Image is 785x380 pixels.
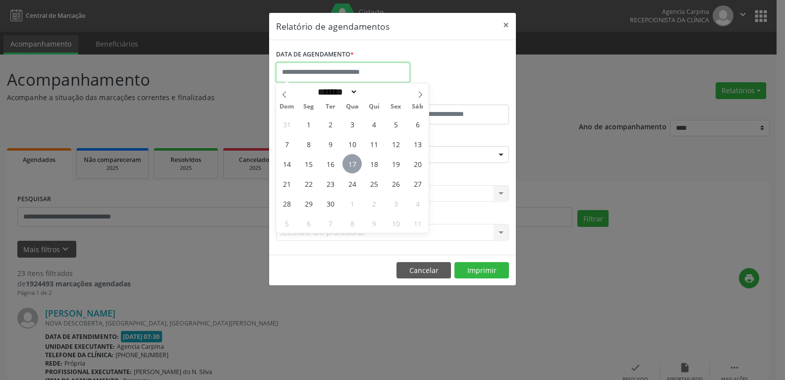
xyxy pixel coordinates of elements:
span: Setembro 13, 2025 [408,134,427,154]
span: Setembro 12, 2025 [386,134,405,154]
span: Setembro 15, 2025 [299,154,318,173]
input: Year [358,87,391,97]
span: Outubro 9, 2025 [364,214,384,233]
button: Cancelar [396,262,451,279]
span: Setembro 23, 2025 [321,174,340,193]
span: Setembro 17, 2025 [342,154,362,173]
span: Outubro 10, 2025 [386,214,405,233]
span: Outubro 6, 2025 [299,214,318,233]
span: Setembro 20, 2025 [408,154,427,173]
span: Setembro 10, 2025 [342,134,362,154]
span: Ter [320,104,341,110]
button: Imprimir [454,262,509,279]
span: Qui [363,104,385,110]
span: Setembro 5, 2025 [386,114,405,134]
span: Outubro 3, 2025 [386,194,405,213]
span: Setembro 29, 2025 [299,194,318,213]
span: Outubro 1, 2025 [342,194,362,213]
span: Setembro 19, 2025 [386,154,405,173]
span: Setembro 24, 2025 [342,174,362,193]
select: Month [314,87,358,97]
span: Seg [298,104,320,110]
span: Setembro 28, 2025 [277,194,296,213]
span: Outubro 7, 2025 [321,214,340,233]
span: Sáb [407,104,429,110]
span: Setembro 1, 2025 [299,114,318,134]
span: Setembro 18, 2025 [364,154,384,173]
span: Setembro 22, 2025 [299,174,318,193]
span: Setembro 14, 2025 [277,154,296,173]
span: Setembro 4, 2025 [364,114,384,134]
span: Setembro 3, 2025 [342,114,362,134]
span: Setembro 30, 2025 [321,194,340,213]
span: Setembro 16, 2025 [321,154,340,173]
span: Setembro 8, 2025 [299,134,318,154]
label: ATÉ [395,89,509,105]
span: Setembro 11, 2025 [364,134,384,154]
span: Setembro 21, 2025 [277,174,296,193]
span: Outubro 11, 2025 [408,214,427,233]
span: Outubro 4, 2025 [408,194,427,213]
span: Setembro 2, 2025 [321,114,340,134]
span: Setembro 27, 2025 [408,174,427,193]
span: Setembro 9, 2025 [321,134,340,154]
span: Setembro 6, 2025 [408,114,427,134]
span: Setembro 7, 2025 [277,134,296,154]
span: Dom [276,104,298,110]
span: Sex [385,104,407,110]
h5: Relatório de agendamentos [276,20,390,33]
span: Outubro 5, 2025 [277,214,296,233]
span: Outubro 8, 2025 [342,214,362,233]
span: Outubro 2, 2025 [364,194,384,213]
span: Setembro 25, 2025 [364,174,384,193]
button: Close [496,13,516,37]
span: Agosto 31, 2025 [277,114,296,134]
label: DATA DE AGENDAMENTO [276,47,354,62]
span: Qua [341,104,363,110]
span: Setembro 26, 2025 [386,174,405,193]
